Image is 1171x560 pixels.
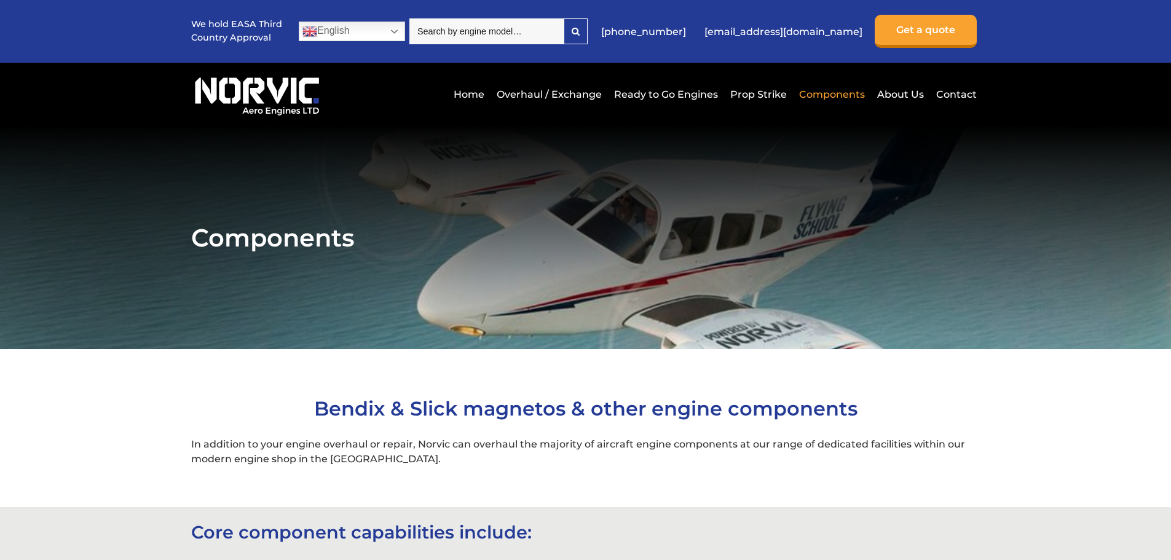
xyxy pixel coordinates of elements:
img: Norvic Aero Engines logo [191,72,323,116]
a: About Us [874,79,927,109]
span: Core component capabilities include: [191,521,532,543]
p: In addition to your engine overhaul or repair, Norvic can overhaul the majority of aircraft engin... [191,437,980,467]
a: Get a quote [875,15,977,48]
a: Prop Strike [727,79,790,109]
img: en [302,24,317,39]
a: Ready to Go Engines [611,79,721,109]
a: [PHONE_NUMBER] [595,17,692,47]
a: [EMAIL_ADDRESS][DOMAIN_NAME] [698,17,869,47]
input: Search by engine model… [409,18,564,44]
a: Overhaul / Exchange [494,79,605,109]
span: Bendix & Slick magnetos & other engine components [314,396,858,420]
a: Components [796,79,868,109]
h1: Components [191,223,980,253]
a: English [299,22,405,41]
a: Contact [933,79,977,109]
p: We hold EASA Third Country Approval [191,18,283,44]
a: Home [451,79,487,109]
